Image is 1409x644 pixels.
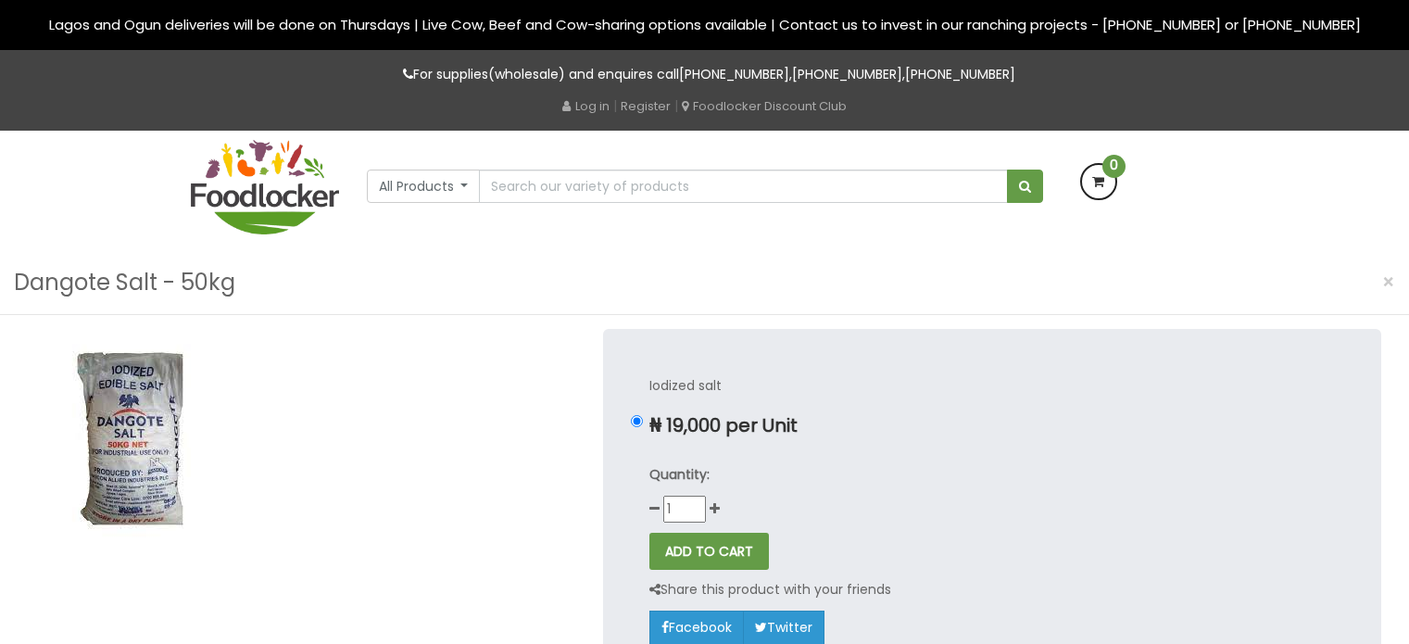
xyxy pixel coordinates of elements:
[562,97,610,115] a: Log in
[49,15,1361,34] span: Lagos and Ogun deliveries will be done on Thursdays | Live Cow, Beef and Cow-sharing options avai...
[649,611,744,644] a: Facebook
[649,465,710,484] strong: Quantity:
[649,579,891,600] p: Share this product with your friends
[905,65,1015,83] a: [PHONE_NUMBER]
[649,415,1335,436] p: ₦ 19,000 per Unit
[14,265,235,300] h3: Dangote Salt - 50kg
[743,611,824,644] a: Twitter
[621,97,671,115] a: Register
[367,170,481,203] button: All Products
[631,415,643,427] input: ₦ 19,000 per Unit
[479,170,1007,203] input: Search our variety of products
[191,64,1219,85] p: For supplies(wholesale) and enquires call , ,
[682,97,847,115] a: Foodlocker Discount Club
[191,140,339,234] img: FoodLocker
[679,65,789,83] a: [PHONE_NUMBER]
[649,533,769,570] button: ADD TO CART
[28,329,236,537] img: Dangote Salt - 50kg
[649,375,1335,397] p: Iodized salt
[1373,263,1404,301] button: Close
[674,96,678,115] span: |
[1102,155,1126,178] span: 0
[1382,269,1395,296] span: ×
[613,96,617,115] span: |
[792,65,902,83] a: [PHONE_NUMBER]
